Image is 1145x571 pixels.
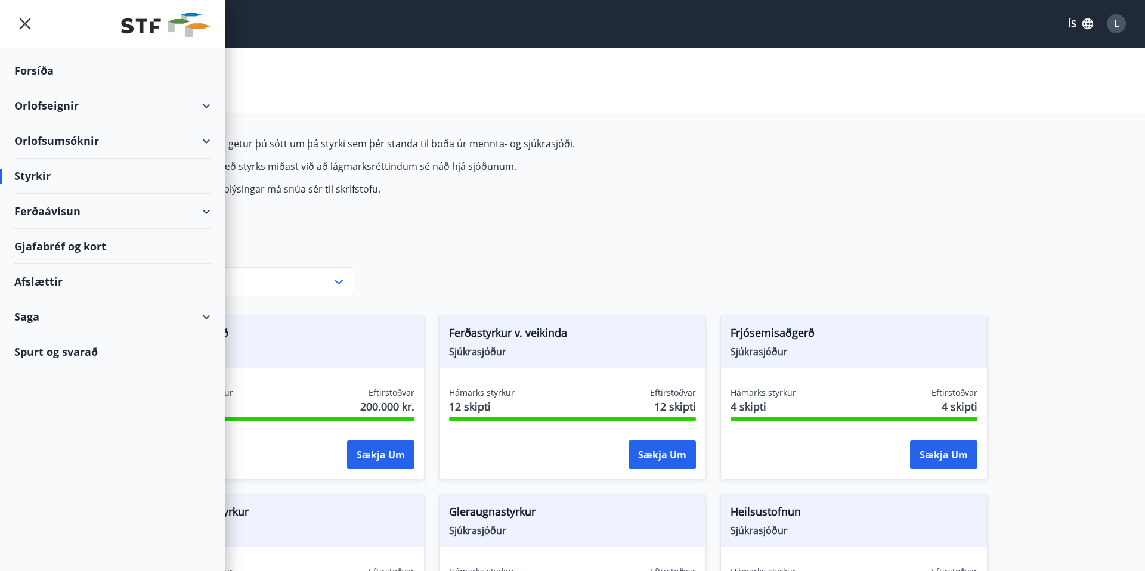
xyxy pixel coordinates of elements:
[1102,10,1131,38] button: L
[731,387,796,399] span: Hámarks styrkur
[14,53,211,88] div: Forsíða
[932,387,977,399] span: Eftirstöðvar
[1062,13,1100,35] button: ÍS
[369,387,414,399] span: Eftirstöðvar
[449,345,696,358] span: Sjúkrasjóður
[449,399,515,414] span: 12 skipti
[449,504,696,524] span: Gleraugnastyrkur
[449,387,515,399] span: Hámarks styrkur
[157,253,354,265] label: Flokkur
[731,325,977,345] span: Frjósemisaðgerð
[1114,17,1119,30] span: L
[360,399,414,414] span: 200.000 kr.
[14,88,211,123] div: Orlofseignir
[449,325,696,345] span: Ferðastyrkur v. veikinda
[168,345,414,358] span: Sjúkrasjóður
[731,524,977,537] span: Sjúkrasjóður
[449,524,696,537] span: Sjúkrasjóður
[14,264,211,299] div: Afslættir
[731,504,977,524] span: Heilsustofnun
[14,229,211,264] div: Gjafabréf og kort
[157,137,720,150] p: Hér fyrir neðan getur þú sótt um þá styrki sem þér standa til boða úr mennta- og sjúkrasjóði.
[14,13,36,35] button: menu
[14,194,211,229] div: Ferðaávísun
[168,504,414,524] span: Fæðingarstyrkur
[168,325,414,345] span: Augnaðgerð
[629,440,696,469] button: Sækja um
[121,13,211,37] img: union_logo
[650,387,696,399] span: Eftirstöðvar
[654,399,696,414] span: 12 skipti
[14,159,211,194] div: Styrkir
[347,440,414,469] button: Sækja um
[168,524,414,537] span: Sjúkrasjóður
[731,399,796,414] span: 4 skipti
[731,345,977,358] span: Sjúkrasjóður
[942,399,977,414] span: 4 skipti
[14,123,211,159] div: Orlofsumsóknir
[910,440,977,469] button: Sækja um
[157,160,720,173] p: Hámarksupphæð styrks miðast við að lágmarksréttindum sé náð hjá sjóðunum.
[157,182,720,195] p: Fyrir frekari upplýsingar má snúa sér til skrifstofu.
[14,299,211,334] div: Saga
[14,334,211,369] div: Spurt og svarað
